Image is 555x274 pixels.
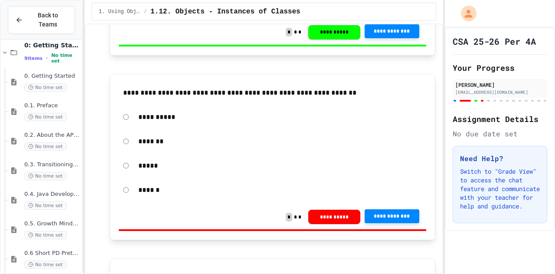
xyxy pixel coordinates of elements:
span: Back to Teams [28,11,68,29]
span: No time set [24,201,67,210]
h2: Your Progress [453,62,547,74]
p: Switch to "Grade View" to access the chat feature and communicate with your teacher for help and ... [460,167,540,211]
span: • [46,55,48,62]
h2: Assignment Details [453,113,547,125]
div: [EMAIL_ADDRESS][DOMAIN_NAME] [455,89,545,96]
span: 0: Getting Started [24,41,80,49]
div: My Account [452,3,479,23]
div: [PERSON_NAME] [455,81,545,89]
span: 0.1. Preface [24,102,80,109]
span: 0.6 Short PD Pretest [24,250,80,257]
span: No time set [24,261,67,269]
span: 0.4. Java Development Environments [24,191,80,198]
div: No due date set [453,129,547,139]
h1: CSA 25-26 Per 4A [453,35,536,47]
span: No time set [51,53,80,64]
span: 1. Using Objects and Methods [99,8,140,15]
span: / [144,8,147,15]
span: No time set [24,83,67,92]
span: 0.2. About the AP CSA Exam [24,132,80,139]
span: No time set [24,172,67,180]
span: No time set [24,231,67,239]
span: No time set [24,142,67,151]
h3: Need Help? [460,153,540,164]
span: No time set [24,113,67,121]
span: 0.3. Transitioning from AP CSP to AP CSA [24,161,80,168]
span: 0. Getting Started [24,73,80,80]
span: 0.5. Growth Mindset and Pair Programming [24,220,80,228]
span: 9 items [24,56,42,61]
span: 1.12. Objects - Instances of Classes [150,7,300,17]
